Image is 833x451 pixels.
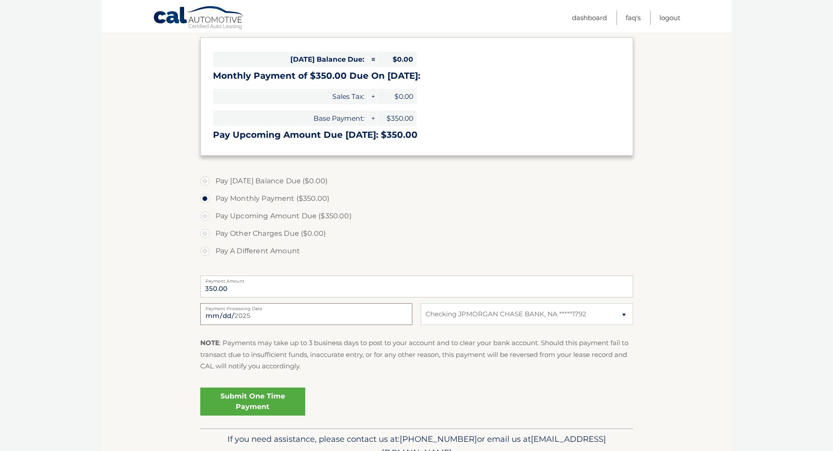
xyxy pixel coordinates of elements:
h3: Monthly Payment of $350.00 Due On [DATE]: [213,70,620,81]
p: : Payments may take up to 3 business days to post to your account and to clear your bank account.... [200,337,633,372]
input: Payment Date [200,303,412,325]
a: Submit One Time Payment [200,388,305,416]
input: Payment Amount [200,276,633,297]
strong: NOTE [200,339,220,347]
h3: Pay Upcoming Amount Due [DATE]: $350.00 [213,129,620,140]
label: Pay Monthly Payment ($350.00) [200,190,633,207]
span: Base Payment: [213,111,368,126]
label: Pay A Different Amount [200,242,633,260]
span: [DATE] Balance Due: [213,52,368,67]
span: $0.00 [377,52,417,67]
span: + [368,111,377,126]
a: Dashboard [572,10,607,25]
label: Pay Other Charges Due ($0.00) [200,225,633,242]
label: Pay Upcoming Amount Due ($350.00) [200,207,633,225]
span: + [368,89,377,104]
a: Logout [659,10,680,25]
a: FAQ's [626,10,641,25]
label: Payment Amount [200,276,633,283]
a: Cal Automotive [153,6,245,31]
span: [PHONE_NUMBER] [400,434,477,444]
span: $0.00 [377,89,417,104]
label: Pay [DATE] Balance Due ($0.00) [200,172,633,190]
span: $350.00 [377,111,417,126]
label: Payment Processing Date [200,303,412,310]
span: = [368,52,377,67]
span: Sales Tax: [213,89,368,104]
